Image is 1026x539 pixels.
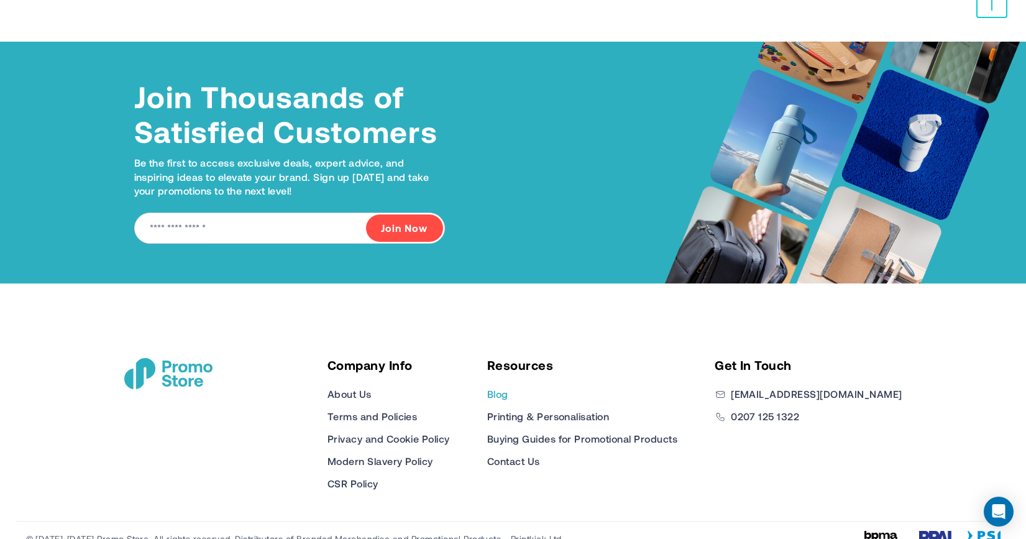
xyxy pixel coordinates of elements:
div: Open Intercom Messenger [984,497,1014,527]
a: CSR Policy [327,476,378,491]
a: Modern Slavery Policy [327,454,433,469]
a: Privacy and Cookie Policy [327,431,450,446]
h5: Resources [487,358,677,372]
a: [EMAIL_ADDRESS][DOMAIN_NAME] [731,387,902,402]
a: About Us [327,387,372,402]
a: Printing & Personalisation [487,409,609,424]
h5: Company Info [327,358,450,372]
a: store logo [124,358,213,389]
h4: Join Thousands of Satisfied Customers [134,79,445,149]
p: Be the first to access exclusive deals, expert advice, and inspiring ideas to elevate your brand.... [134,156,445,198]
a: Contact Us [487,454,540,469]
h5: Get In Touch [715,358,902,372]
img: Phone [715,412,726,422]
a: Terms and Policies [327,409,418,424]
img: Email [715,389,726,400]
img: Promotional Merchandise [124,358,213,389]
a: Buying Guides for Promotional Products [487,431,677,446]
a: Blog [487,387,508,402]
a: 0207 125 1322 [731,409,799,424]
button: Join Now [366,214,443,242]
